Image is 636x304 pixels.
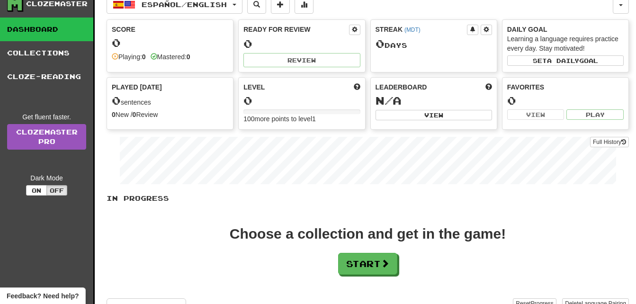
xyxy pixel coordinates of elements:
div: Favorites [507,82,624,92]
button: Start [338,253,397,275]
span: Leaderboard [376,82,427,92]
div: 0 [243,95,360,107]
span: a daily [547,57,579,64]
button: Seta dailygoal [507,55,624,66]
span: Played [DATE] [112,82,162,92]
div: Day s [376,38,492,50]
div: 0 [112,37,228,49]
span: This week in points, UTC [485,82,492,92]
div: Ready for Review [243,25,349,34]
div: Choose a collection and get in the game! [230,227,506,241]
button: Play [566,109,624,120]
div: Score [112,25,228,34]
span: Open feedback widget [7,291,79,301]
div: Get fluent faster. [7,112,86,122]
div: Learning a language requires practice every day. Stay motivated! [507,34,624,53]
div: 100 more points to level 1 [243,114,360,124]
div: Mastered: [151,52,190,62]
a: (MDT) [404,27,421,33]
button: Full History [590,137,629,147]
strong: 0 [142,53,146,61]
button: On [26,185,47,196]
span: Level [243,82,265,92]
div: Streak [376,25,467,34]
span: N/A [376,94,402,107]
span: 0 [112,94,121,107]
span: 0 [376,37,385,50]
button: Review [243,53,360,67]
a: ClozemasterPro [7,124,86,150]
strong: 0 [112,111,116,118]
div: 0 [243,38,360,50]
div: 0 [507,95,624,107]
strong: 0 [187,53,190,61]
div: New / Review [112,110,228,119]
div: Daily Goal [507,25,624,34]
div: Playing: [112,52,146,62]
span: Score more points to level up [354,82,360,92]
button: View [376,110,492,120]
strong: 0 [133,111,136,118]
div: Dark Mode [7,173,86,183]
span: Español / English [142,0,227,9]
div: sentences [112,95,228,107]
button: Off [46,185,67,196]
p: In Progress [107,194,629,203]
button: View [507,109,564,120]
